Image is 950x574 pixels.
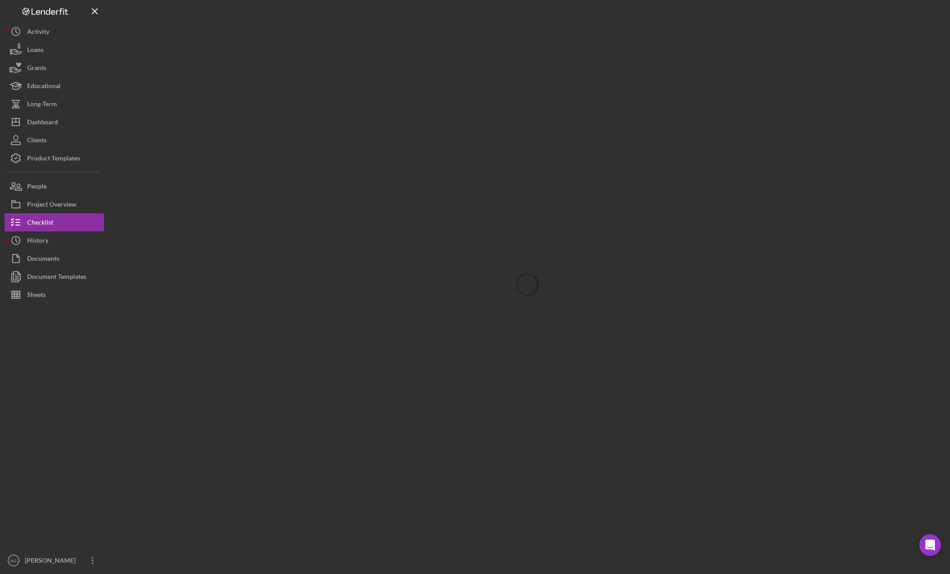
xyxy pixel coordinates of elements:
div: Activity [27,23,49,43]
div: Open Intercom Messenger [919,534,941,556]
button: Grants [5,59,104,77]
button: Product Templates [5,149,104,167]
div: History [27,231,48,252]
div: Clients [27,131,47,151]
button: Checklist [5,213,104,231]
button: Clients [5,131,104,149]
button: Documents [5,249,104,268]
button: Project Overview [5,195,104,213]
button: Activity [5,23,104,41]
div: Document Templates [27,268,86,288]
button: Long-Term [5,95,104,113]
div: Loans [27,41,43,61]
div: Dashboard [27,113,58,133]
div: Long-Term [27,95,57,115]
button: Dashboard [5,113,104,131]
div: Documents [27,249,59,270]
div: Product Templates [27,149,80,169]
div: Educational [27,77,61,97]
div: Checklist [27,213,53,234]
button: NG[PERSON_NAME] [5,551,104,569]
button: Loans [5,41,104,59]
text: NG [10,558,17,563]
div: People [27,177,47,198]
button: History [5,231,104,249]
button: Document Templates [5,268,104,286]
button: Educational [5,77,104,95]
div: Project Overview [27,195,76,216]
div: [PERSON_NAME] [23,551,81,572]
div: Sheets [27,286,46,306]
button: People [5,177,104,195]
div: Grants [27,59,46,79]
button: Sheets [5,286,104,304]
